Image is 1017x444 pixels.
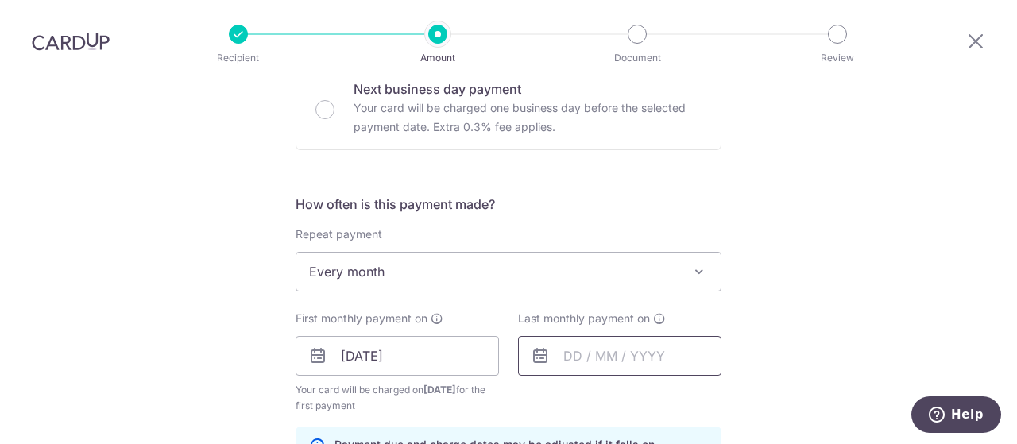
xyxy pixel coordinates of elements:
p: Document [578,50,696,66]
p: Amount [379,50,497,66]
span: Your card will be charged on [296,382,499,414]
span: [DATE] [423,384,456,396]
span: First monthly payment on [296,311,427,326]
h5: How often is this payment made? [296,195,721,214]
p: Your card will be charged one business day before the selected payment date. Extra 0.3% fee applies. [354,98,702,137]
input: DD / MM / YYYY [518,336,721,376]
input: DD / MM / YYYY [296,336,499,376]
p: Next business day payment [354,79,702,98]
span: Every month [296,252,721,291]
label: Repeat payment [296,226,382,242]
iframe: Opens a widget where you can find more information [911,396,1001,436]
span: Last monthly payment on [518,311,650,326]
span: Every month [296,253,721,291]
img: CardUp [32,32,110,51]
p: Review [779,50,896,66]
p: Recipient [180,50,297,66]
